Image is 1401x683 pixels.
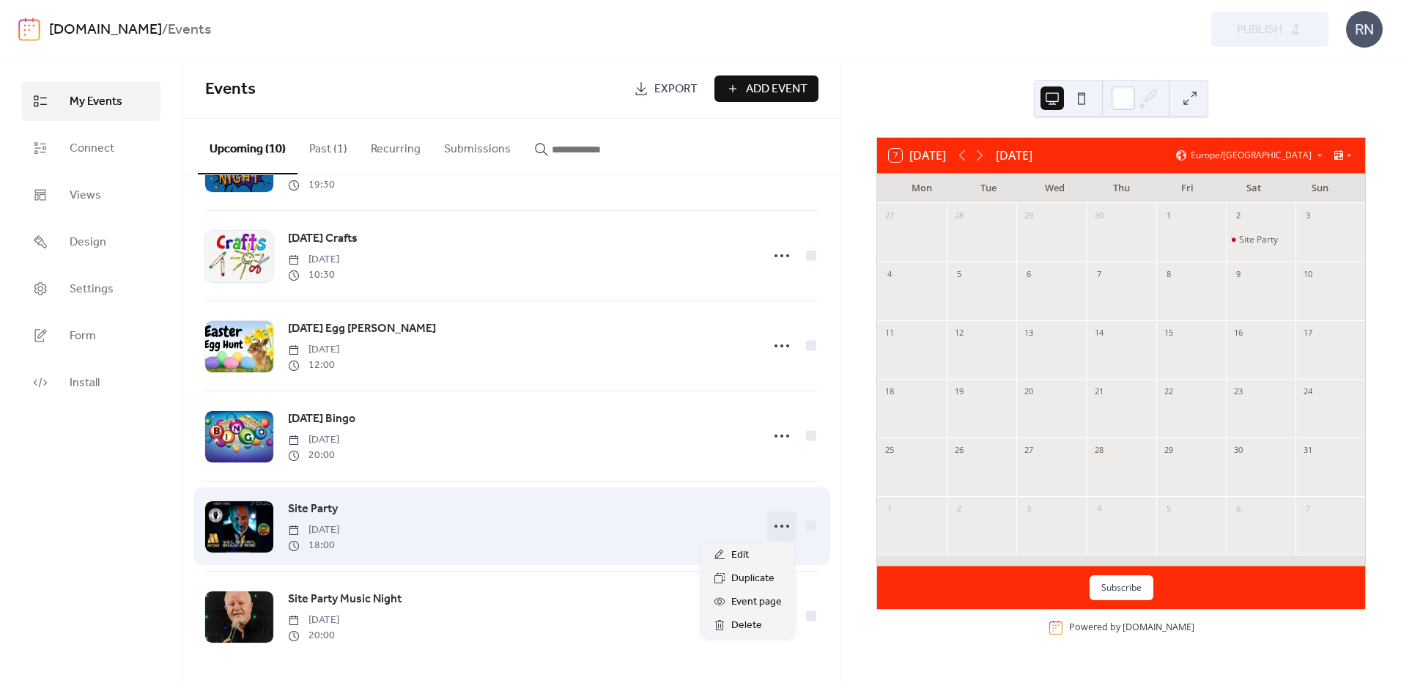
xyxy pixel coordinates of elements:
button: Upcoming (10) [198,119,297,174]
span: Views [70,187,101,204]
div: Site Party [1226,234,1295,245]
span: Design [70,234,106,251]
div: 29 [1021,208,1037,224]
div: 4 [881,267,898,283]
div: 2 [1230,208,1246,224]
span: Events [205,73,256,106]
div: 19 [951,384,967,400]
div: Fri [1154,174,1221,203]
a: [DATE] Egg [PERSON_NAME] [288,320,436,339]
a: Views [22,175,160,215]
button: Submissions [432,119,522,173]
div: 17 [1300,325,1316,341]
div: 5 [951,267,967,283]
a: My Events [22,81,160,121]
span: [DATE] [288,613,339,628]
span: 12:00 [288,358,339,373]
div: 29 [1161,443,1177,459]
span: Form [70,328,96,345]
span: [DATE] [288,252,339,267]
span: 19:30 [288,177,339,193]
div: 2 [951,501,967,517]
span: Site Party Music Night [288,591,402,608]
span: Delete [731,617,762,635]
div: Thu [1088,174,1155,203]
div: Tue [955,174,1022,203]
button: Recurring [359,119,432,173]
div: 20 [1021,384,1037,400]
div: 5 [1161,501,1177,517]
a: Install [22,363,160,402]
div: 1 [1161,208,1177,224]
div: 8 [1161,267,1177,283]
a: Design [22,222,160,262]
span: Event page [731,594,782,611]
div: 30 [1230,443,1246,459]
a: Form [22,316,160,355]
div: 21 [1091,384,1107,400]
span: Settings [70,281,114,298]
a: Settings [22,269,160,309]
div: 12 [951,325,967,341]
a: Export [623,75,709,102]
div: 27 [1021,443,1037,459]
div: 7 [1300,501,1316,517]
div: 6 [1230,501,1246,517]
div: 30 [1091,208,1107,224]
span: 18:00 [288,538,339,553]
div: 11 [881,325,898,341]
div: [DATE] [996,147,1032,164]
span: Export [654,81,698,98]
span: [DATE] Bingo [288,410,355,428]
div: 14 [1091,325,1107,341]
span: Add Event [746,81,807,98]
div: 27 [881,208,898,224]
div: 16 [1230,325,1246,341]
span: Connect [70,140,114,158]
span: [DATE] [288,342,339,358]
div: 22 [1161,384,1177,400]
span: 10:30 [288,267,339,283]
span: [DATE] [288,432,339,448]
div: 3 [1021,501,1037,517]
div: 6 [1021,267,1037,283]
div: Wed [1021,174,1088,203]
span: Duplicate [731,570,775,588]
span: 20:00 [288,448,339,463]
span: [DATE] Crafts [288,230,358,248]
div: 28 [951,208,967,224]
div: 28 [1091,443,1107,459]
span: Europe/[GEOGRAPHIC_DATA] [1191,151,1312,160]
a: Site Party [288,500,338,519]
b: Events [168,16,211,44]
div: 15 [1161,325,1177,341]
span: Edit [731,547,749,564]
div: 31 [1300,443,1316,459]
button: Subscribe [1090,575,1153,600]
div: Sun [1287,174,1353,203]
span: [DATE] [288,523,339,538]
div: 7 [1091,267,1107,283]
div: 10 [1300,267,1316,283]
div: 24 [1300,384,1316,400]
div: 13 [1021,325,1037,341]
a: Connect [22,128,160,168]
div: 4 [1091,501,1107,517]
span: 20:00 [288,628,339,643]
button: Add Event [714,75,818,102]
div: 25 [881,443,898,459]
a: [DOMAIN_NAME] [1123,621,1194,633]
a: [DATE] Crafts [288,229,358,248]
div: Mon [889,174,955,203]
div: 26 [951,443,967,459]
div: 1 [881,501,898,517]
button: 7[DATE] [884,145,951,166]
a: [DOMAIN_NAME] [49,16,162,44]
div: 9 [1230,267,1246,283]
div: Site Party [1239,234,1278,245]
button: Past (1) [297,119,359,173]
b: / [162,16,168,44]
a: Site Party Music Night [288,590,402,609]
span: [DATE] Egg [PERSON_NAME] [288,320,436,338]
